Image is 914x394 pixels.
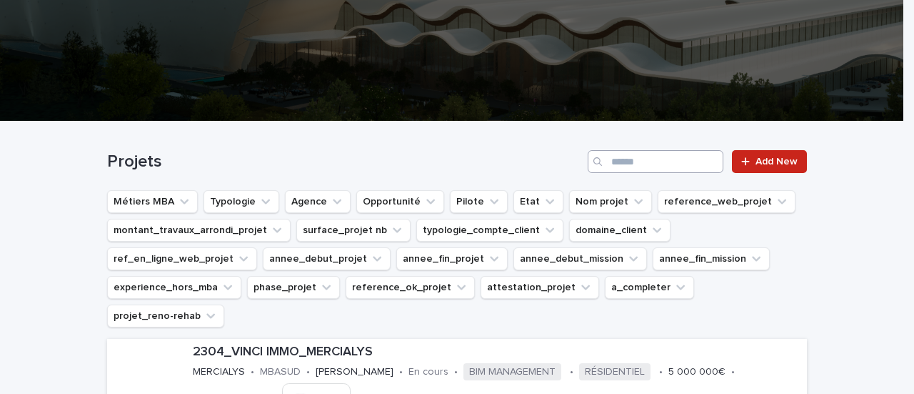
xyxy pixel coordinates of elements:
[653,247,770,270] button: annee_fin_mission
[356,190,444,213] button: Opportunité
[755,157,798,167] span: Add New
[732,150,807,173] a: Add New
[658,190,795,213] button: reference_web_projet
[463,363,561,381] span: BIM MANAGEMENT
[263,247,391,270] button: annee_debut_projet
[107,305,224,327] button: projet_reno-rehab
[399,366,403,378] p: •
[247,276,340,299] button: phase_projet
[285,190,351,213] button: Agence
[107,219,291,242] button: montant_travaux_arrondi_projet
[260,366,301,378] p: MBASUD
[296,219,411,242] button: surface_projet nb
[306,366,310,378] p: •
[107,190,198,213] button: Métiers MBA
[193,366,245,378] p: MERCIALYS
[193,345,801,360] p: 2304_VINCI IMMO_MERCIALYS
[579,363,651,381] span: RÉSIDENTIEL
[605,276,694,299] button: a_completer
[204,190,279,213] button: Typologie
[251,366,254,378] p: •
[659,366,663,378] p: •
[107,247,257,270] button: ref_en_ligne_web_projet
[588,150,723,173] input: Search
[513,247,647,270] button: annee_debut_mission
[450,190,508,213] button: Pilote
[570,366,573,378] p: •
[569,219,671,242] button: domaine_client
[396,247,508,270] button: annee_fin_projet
[513,190,563,213] button: Etat
[107,276,241,299] button: experience_hors_mba
[107,152,582,172] h1: Projets
[454,366,458,378] p: •
[316,366,393,378] p: [PERSON_NAME]
[731,366,735,378] p: •
[408,366,448,378] p: En cours
[668,366,725,378] p: 5 000 000€
[346,276,475,299] button: reference_ok_projet
[569,190,652,213] button: Nom projet
[416,219,563,242] button: typologie_compte_client
[481,276,599,299] button: attestation_projet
